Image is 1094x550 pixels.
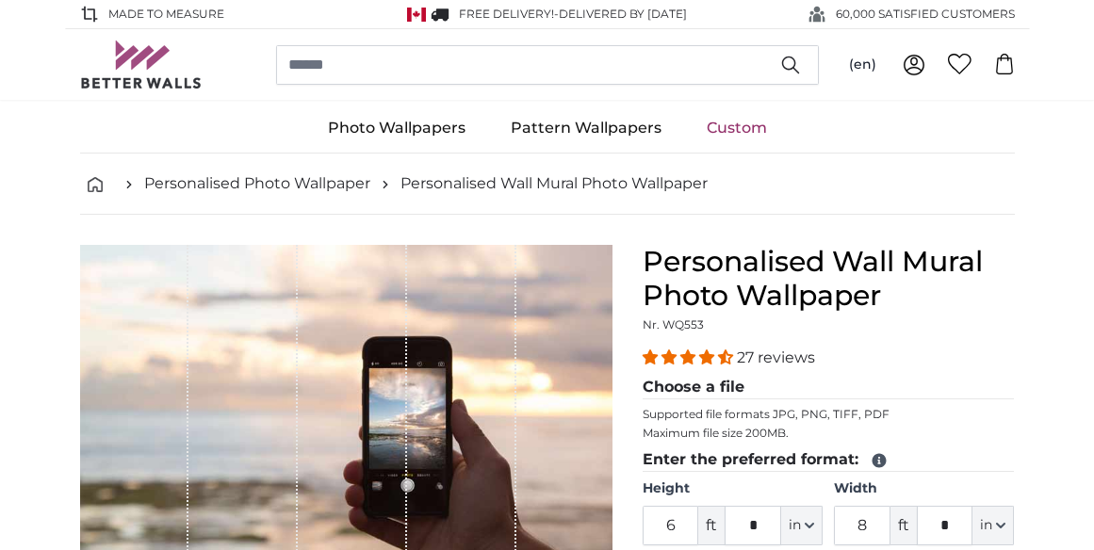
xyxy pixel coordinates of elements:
[400,172,708,195] a: Personalised Wall Mural Photo Wallpaper
[643,376,1015,399] legend: Choose a file
[407,8,426,22] img: Canada
[559,7,687,21] span: Delivered by [DATE]
[144,172,370,195] a: Personalised Photo Wallpaper
[643,426,1015,441] p: Maximum file size 200MB.
[789,516,801,535] span: in
[305,104,488,153] a: Photo Wallpapers
[108,6,224,23] span: Made to Measure
[834,479,1014,498] label: Width
[643,448,1015,472] legend: Enter the preferred format:
[684,104,790,153] a: Custom
[80,154,1015,215] nav: breadcrumbs
[643,245,1015,313] h1: Personalised Wall Mural Photo Wallpaper
[972,506,1014,545] button: in
[643,317,704,332] span: Nr. WQ553
[488,104,684,153] a: Pattern Wallpapers
[737,348,815,366] span: 27 reviews
[781,506,823,545] button: in
[890,506,917,545] span: ft
[643,348,737,366] span: 4.41 stars
[459,7,554,21] span: FREE delivery!
[80,40,203,89] img: Betterwalls
[643,407,1015,422] p: Supported file formats JPG, PNG, TIFF, PDF
[836,6,1015,23] span: 60,000 SATISFIED CUSTOMERS
[980,516,992,535] span: in
[698,506,725,545] span: ft
[834,48,891,82] button: (en)
[554,7,687,21] span: -
[643,479,823,498] label: Height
